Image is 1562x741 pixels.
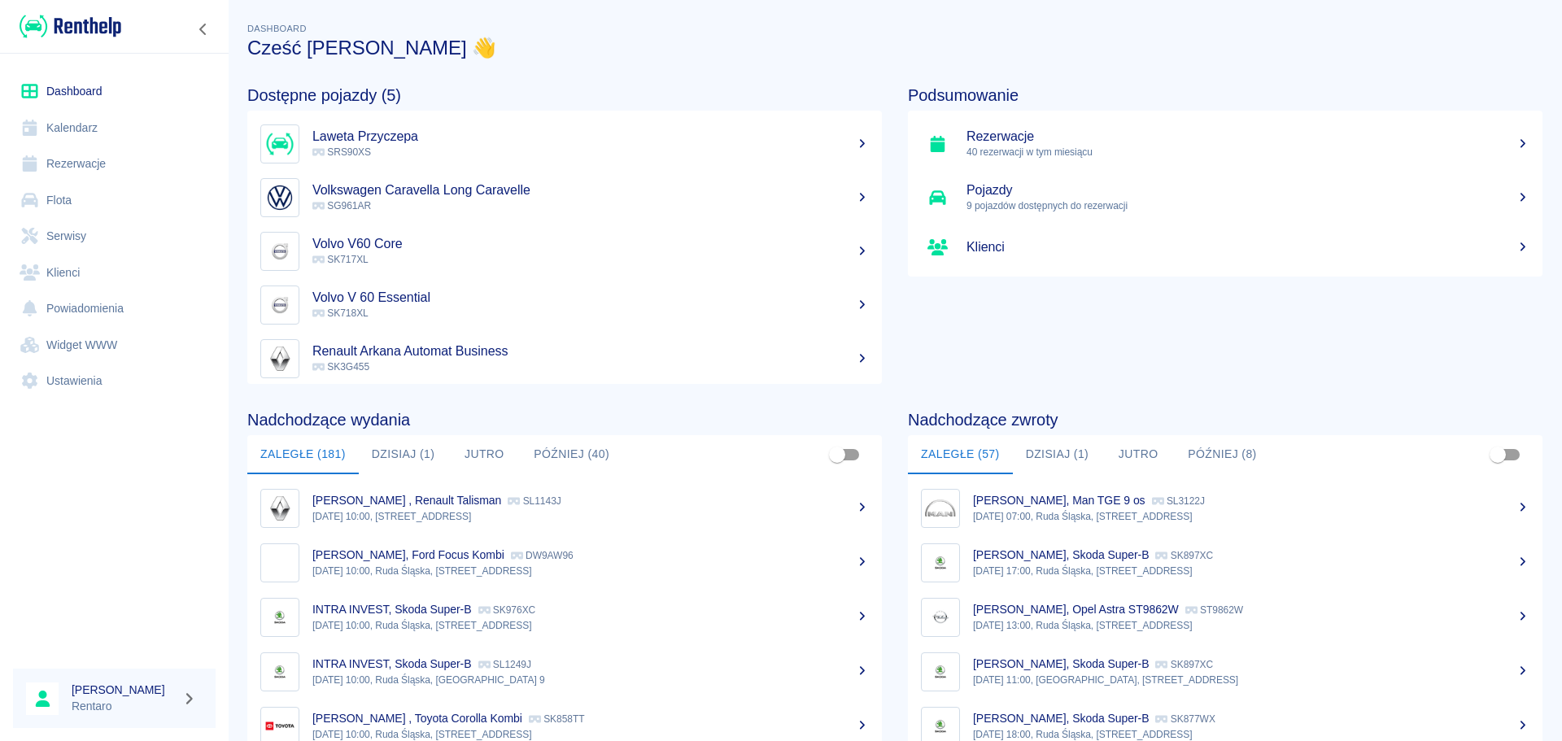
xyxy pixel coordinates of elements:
[478,659,531,670] p: SL1249J
[908,481,1542,535] a: Image[PERSON_NAME], Man TGE 9 os SL3122J[DATE] 07:00, Ruda Śląska, [STREET_ADDRESS]
[13,182,216,219] a: Flota
[1482,439,1513,470] span: Pokaż przypisane tylko do mnie
[13,363,216,399] a: Ustawienia
[247,24,307,33] span: Dashboard
[966,239,1529,255] h5: Klienci
[312,673,869,687] p: [DATE] 10:00, Ruda Śląska, [GEOGRAPHIC_DATA] 9
[312,361,369,373] span: SK3G455
[247,85,882,105] h4: Dostępne pojazdy (5)
[264,182,295,213] img: Image
[908,590,1542,644] a: Image[PERSON_NAME], Opel Astra ST9862W ST9862W[DATE] 13:00, Ruda Śląska, [STREET_ADDRESS]
[312,200,371,211] span: SG961AR
[312,618,869,633] p: [DATE] 10:00, Ruda Śląska, [STREET_ADDRESS]
[925,493,956,524] img: Image
[908,535,1542,590] a: Image[PERSON_NAME], Skoda Super-B SK897XC[DATE] 17:00, Ruda Śląska, [STREET_ADDRESS]
[13,327,216,364] a: Widget WWW
[13,13,121,40] a: Renthelp logo
[478,604,536,616] p: SK976XC
[908,410,1542,429] h4: Nadchodzące zwroty
[247,644,882,699] a: ImageINTRA INVEST, Skoda Super-B SL1249J[DATE] 10:00, Ruda Śląska, [GEOGRAPHIC_DATA] 9
[247,590,882,644] a: ImageINTRA INVEST, Skoda Super-B SK976XC[DATE] 10:00, Ruda Śląska, [STREET_ADDRESS]
[312,564,869,578] p: [DATE] 10:00, Ruda Śląska, [STREET_ADDRESS]
[247,278,882,332] a: ImageVolvo V 60 Essential SK718XL
[1102,435,1175,474] button: Jutro
[247,171,882,224] a: ImageVolkswagen Caravella Long Caravelle SG961AR
[973,509,1529,524] p: [DATE] 07:00, Ruda Śląska, [STREET_ADDRESS]
[312,657,472,670] p: INTRA INVEST, Skoda Super-B
[312,494,501,507] p: [PERSON_NAME] , Renault Talisman
[264,236,295,267] img: Image
[247,535,882,590] a: Image[PERSON_NAME], Ford Focus Kombi DW9AW96[DATE] 10:00, Ruda Śląska, [STREET_ADDRESS]
[529,713,585,725] p: SK858TT
[312,343,869,360] h5: Renault Arkana Automat Business
[264,343,295,374] img: Image
[264,656,295,687] img: Image
[191,19,216,40] button: Zwiń nawigację
[20,13,121,40] img: Renthelp logo
[264,129,295,159] img: Image
[925,547,956,578] img: Image
[247,332,882,386] a: ImageRenault Arkana Automat Business SK3G455
[1155,659,1213,670] p: SK897XC
[508,495,561,507] p: SL1143J
[13,146,216,182] a: Rezerwacje
[312,182,869,198] h5: Volkswagen Caravella Long Caravelle
[925,656,956,687] img: Image
[908,117,1542,171] a: Rezerwacje40 rezerwacji w tym miesiącu
[247,481,882,535] a: Image[PERSON_NAME] , Renault Talisman SL1143J[DATE] 10:00, [STREET_ADDRESS]
[13,73,216,110] a: Dashboard
[312,129,869,145] h5: Laweta Przyczepa
[247,37,1542,59] h3: Cześć [PERSON_NAME] 👋
[247,117,882,171] a: ImageLaweta Przyczepa SRS90XS
[973,657,1149,670] p: [PERSON_NAME], Skoda Super-B
[312,146,371,158] span: SRS90XS
[1185,604,1243,616] p: ST9862W
[264,493,295,524] img: Image
[973,564,1529,578] p: [DATE] 17:00, Ruda Śląska, [STREET_ADDRESS]
[312,509,869,524] p: [DATE] 10:00, [STREET_ADDRESS]
[908,224,1542,270] a: Klienci
[359,435,448,474] button: Dzisiaj (1)
[973,673,1529,687] p: [DATE] 11:00, [GEOGRAPHIC_DATA], [STREET_ADDRESS]
[13,290,216,327] a: Powiadomienia
[312,236,869,252] h5: Volvo V60 Core
[247,224,882,278] a: ImageVolvo V60 Core SK717XL
[973,618,1529,633] p: [DATE] 13:00, Ruda Śląska, [STREET_ADDRESS]
[312,290,869,306] h5: Volvo V 60 Essential
[908,435,1013,474] button: Zaległe (57)
[973,712,1149,725] p: [PERSON_NAME], Skoda Super-B
[908,644,1542,699] a: Image[PERSON_NAME], Skoda Super-B SK897XC[DATE] 11:00, [GEOGRAPHIC_DATA], [STREET_ADDRESS]
[264,290,295,320] img: Image
[312,254,369,265] span: SK717XL
[973,494,1145,507] p: [PERSON_NAME], Man TGE 9 os
[973,603,1179,616] p: [PERSON_NAME], Opel Astra ST9862W
[521,435,622,474] button: Później (40)
[13,218,216,255] a: Serwisy
[511,550,574,561] p: DW9AW96
[966,145,1529,159] p: 40 rezerwacji w tym miesiącu
[447,435,521,474] button: Jutro
[312,603,472,616] p: INTRA INVEST, Skoda Super-B
[1152,495,1205,507] p: SL3122J
[1175,435,1270,474] button: Później (8)
[72,698,176,715] p: Rentaro
[1155,550,1213,561] p: SK897XC
[312,548,504,561] p: [PERSON_NAME], Ford Focus Kombi
[822,439,853,470] span: Pokaż przypisane tylko do mnie
[264,547,295,578] img: Image
[13,110,216,146] a: Kalendarz
[13,255,216,291] a: Klienci
[908,171,1542,224] a: Pojazdy9 pojazdów dostępnych do rezerwacji
[966,129,1529,145] h5: Rezerwacje
[72,682,176,698] h6: [PERSON_NAME]
[312,712,522,725] p: [PERSON_NAME] , Toyota Corolla Kombi
[966,182,1529,198] h5: Pojazdy
[247,435,359,474] button: Zaległe (181)
[966,198,1529,213] p: 9 pojazdów dostępnych do rezerwacji
[247,410,882,429] h4: Nadchodzące wydania
[973,548,1149,561] p: [PERSON_NAME], Skoda Super-B
[908,85,1542,105] h4: Podsumowanie
[1155,713,1215,725] p: SK877WX
[925,602,956,633] img: Image
[1013,435,1102,474] button: Dzisiaj (1)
